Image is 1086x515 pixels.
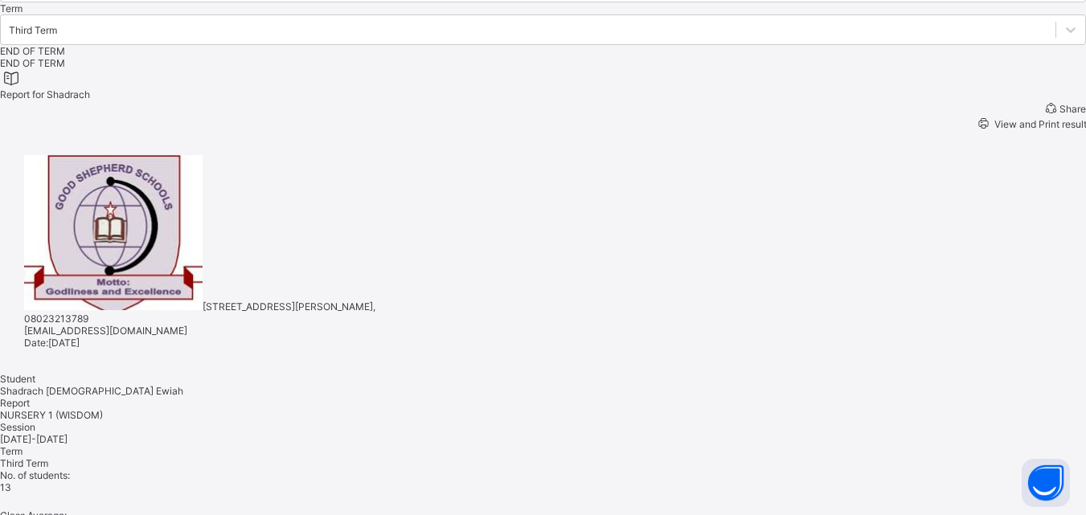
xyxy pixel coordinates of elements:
span: Date: [24,337,48,349]
span: [STREET_ADDRESS][PERSON_NAME], 08023213789 [EMAIL_ADDRESS][DOMAIN_NAME] [24,300,375,337]
img: goodshepherdlagos.png [24,155,203,310]
span: Share [1059,103,1086,115]
div: Third Term [9,24,57,36]
button: Open asap [1022,459,1070,507]
span: [DATE] [48,337,80,349]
